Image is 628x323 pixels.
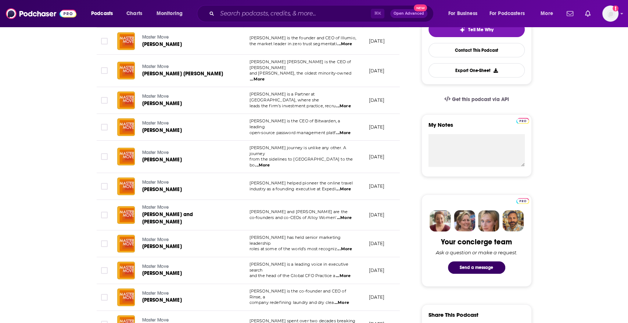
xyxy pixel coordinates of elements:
[142,186,230,193] a: [PERSON_NAME]
[91,8,113,19] span: Podcasts
[142,127,182,133] span: [PERSON_NAME]
[394,12,424,15] span: Open Advanced
[250,59,351,70] span: [PERSON_NAME] [PERSON_NAME] is the CEO of [PERSON_NAME]
[438,90,515,108] a: Get this podcast via API
[101,67,108,74] span: Toggle select row
[448,8,477,19] span: For Business
[371,9,384,18] span: ⌘ K
[142,71,223,77] span: [PERSON_NAME] [PERSON_NAME]
[142,204,230,211] a: Master Move
[142,297,182,303] span: [PERSON_NAME]
[142,34,230,41] a: Master Move
[142,290,230,297] a: Master Move
[250,76,265,82] span: ...More
[255,162,270,168] span: ...More
[250,71,352,76] span: and [PERSON_NAME], the oldest minority-owned
[142,186,182,193] span: [PERSON_NAME]
[428,63,525,78] button: Export One-Sheet
[250,246,337,251] span: roles at some of the world’s most recogniz
[369,294,385,300] p: [DATE]
[142,157,182,163] span: [PERSON_NAME]
[142,64,169,69] span: Master Move
[369,38,385,44] p: [DATE]
[441,237,512,247] div: Your concierge team
[602,6,618,22] img: User Profile
[516,197,529,204] a: Pro website
[142,270,230,277] a: [PERSON_NAME]
[217,8,371,19] input: Search podcasts, credits, & more...
[142,264,169,269] span: Master Move
[448,261,505,274] button: Send a message
[452,96,509,103] span: Get this podcast via API
[443,8,487,19] button: open menu
[485,8,535,19] button: open menu
[101,267,108,274] span: Toggle select row
[541,8,553,19] span: More
[86,8,122,19] button: open menu
[250,273,335,278] span: and the head of the Global CFO Practice a
[250,288,346,299] span: [PERSON_NAME] is the co-founder and CEO of Rinse, a
[516,117,529,124] a: Pro website
[535,8,562,19] button: open menu
[459,27,465,33] img: tell me why sparkle
[250,235,341,246] span: [PERSON_NAME] has held senior marketing leadership
[101,124,108,130] span: Toggle select row
[250,118,340,129] span: [PERSON_NAME] is the CEO of Bitwarden, a leading
[369,124,385,130] p: [DATE]
[101,294,108,301] span: Toggle select row
[468,27,494,33] span: Tell Me Why
[250,91,319,103] span: [PERSON_NAME] is a Partner at [GEOGRAPHIC_DATA], where she
[428,22,525,37] button: tell me why sparkleTell Me Why
[101,38,108,44] span: Toggle select row
[369,212,385,218] p: [DATE]
[142,317,169,323] span: Master Move
[142,64,230,70] a: Master Move
[250,186,336,191] span: industry as a founding executive at Expedi
[454,210,475,232] img: Barbara Profile
[142,205,169,210] span: Master Move
[250,209,348,214] span: [PERSON_NAME] and [PERSON_NAME] are the
[250,262,349,273] span: [PERSON_NAME] is a leading voice in executive search
[142,41,230,48] a: [PERSON_NAME]
[602,6,618,22] button: Show profile menu
[336,273,351,279] span: ...More
[489,8,525,19] span: For Podcasters
[204,5,441,22] div: Search podcasts, credits, & more...
[142,100,230,107] a: [PERSON_NAME]
[101,212,108,218] span: Toggle select row
[142,243,182,250] span: [PERSON_NAME]
[478,210,499,232] img: Jules Profile
[142,120,230,127] a: Master Move
[250,215,337,220] span: co-founders and co-CEOs of Alloy Women’
[126,8,142,19] span: Charts
[250,35,356,40] span: [PERSON_NAME] is the founder and CEO of Illumio,
[142,100,182,107] span: [PERSON_NAME]
[101,240,108,247] span: Toggle select row
[157,8,183,19] span: Monitoring
[142,211,230,226] a: [PERSON_NAME] and [PERSON_NAME]
[142,263,230,270] a: Master Move
[516,118,529,124] img: Podchaser Pro
[6,7,76,21] img: Podchaser - Follow, Share and Rate Podcasts
[142,180,169,185] span: Master Move
[142,243,230,250] a: [PERSON_NAME]
[502,210,524,232] img: Jon Profile
[336,103,351,109] span: ...More
[142,237,169,242] span: Master Move
[337,41,352,47] span: ...More
[250,130,335,135] span: open-source password management platf
[142,150,169,155] span: Master Move
[428,311,478,318] h3: Share This Podcast
[142,291,169,296] span: Master Move
[250,300,334,305] span: company redefining laundry and dry clea
[122,8,147,19] a: Charts
[101,97,108,104] span: Toggle select row
[337,215,352,221] span: ...More
[337,246,352,252] span: ...More
[142,121,169,126] span: Master Move
[142,150,230,156] a: Master Move
[369,97,385,103] p: [DATE]
[428,121,525,134] label: My Notes
[250,41,337,46] span: the market leader in zero trust segmentati
[250,103,335,108] span: leads the firm’s investment practice, recru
